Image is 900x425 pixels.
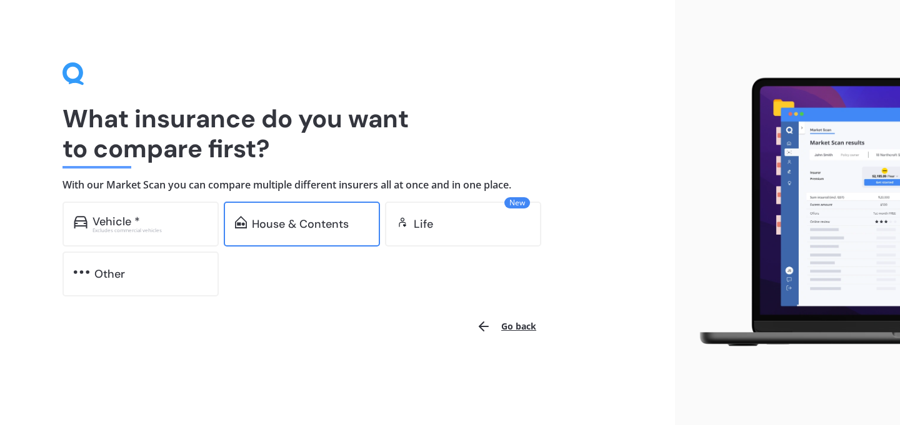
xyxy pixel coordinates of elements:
span: New [504,197,530,208]
div: Vehicle * [92,215,140,228]
h1: What insurance do you want to compare first? [62,104,612,164]
div: House & Contents [252,218,349,230]
img: car.f15378c7a67c060ca3f3.svg [74,216,87,228]
img: life.f720d6a2d7cdcd3ad642.svg [396,216,409,228]
img: home-and-contents.b802091223b8502ef2dd.svg [235,216,247,228]
div: Other [94,268,125,280]
div: Excludes commercial vehicles [92,228,207,233]
img: laptop.webp [685,72,900,354]
h4: With our Market Scan you can compare multiple different insurers all at once and in one place. [62,178,612,192]
img: other.81dba5aafe580aa69f38.svg [74,266,89,278]
div: Life [414,218,433,230]
button: Go back [469,311,544,341]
